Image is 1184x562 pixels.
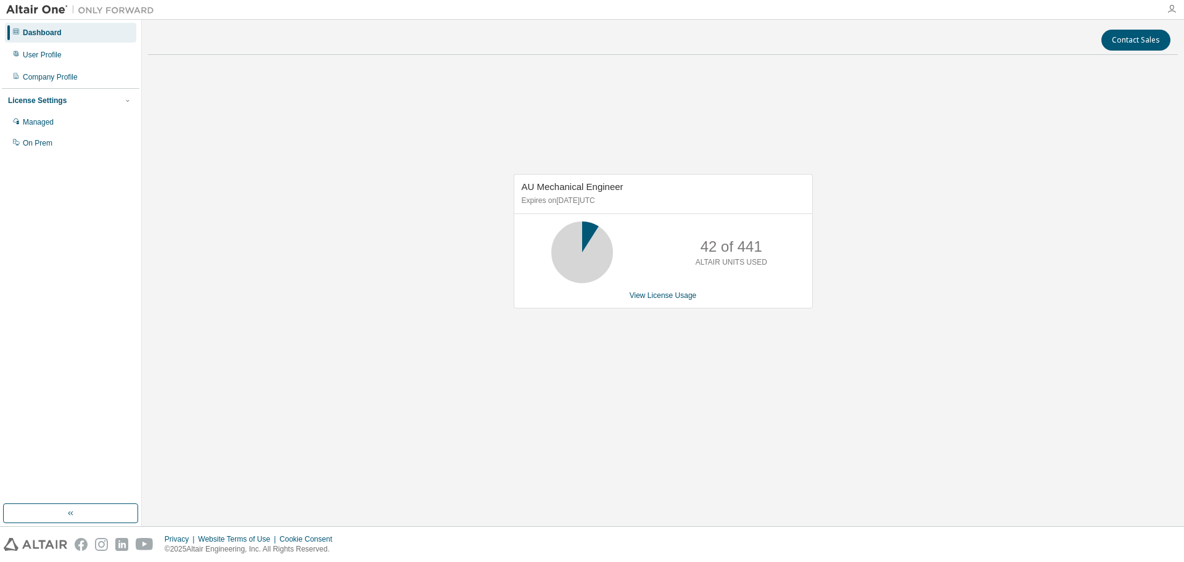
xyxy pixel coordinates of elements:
div: Dashboard [23,28,62,38]
p: © 2025 Altair Engineering, Inc. All Rights Reserved. [165,544,340,555]
div: Company Profile [23,72,78,82]
div: User Profile [23,50,62,60]
div: License Settings [8,96,67,105]
p: ALTAIR UNITS USED [696,257,767,268]
a: View License Usage [630,291,697,300]
div: On Prem [23,138,52,148]
div: Cookie Consent [279,534,339,544]
img: facebook.svg [75,538,88,551]
img: linkedin.svg [115,538,128,551]
img: youtube.svg [136,538,154,551]
div: Website Terms of Use [198,534,279,544]
span: AU Mechanical Engineer [522,181,623,192]
p: Expires on [DATE] UTC [522,196,802,206]
img: instagram.svg [95,538,108,551]
p: 42 of 441 [701,236,762,257]
div: Managed [23,117,54,127]
img: altair_logo.svg [4,538,67,551]
div: Privacy [165,534,198,544]
img: Altair One [6,4,160,16]
button: Contact Sales [1101,30,1170,51]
